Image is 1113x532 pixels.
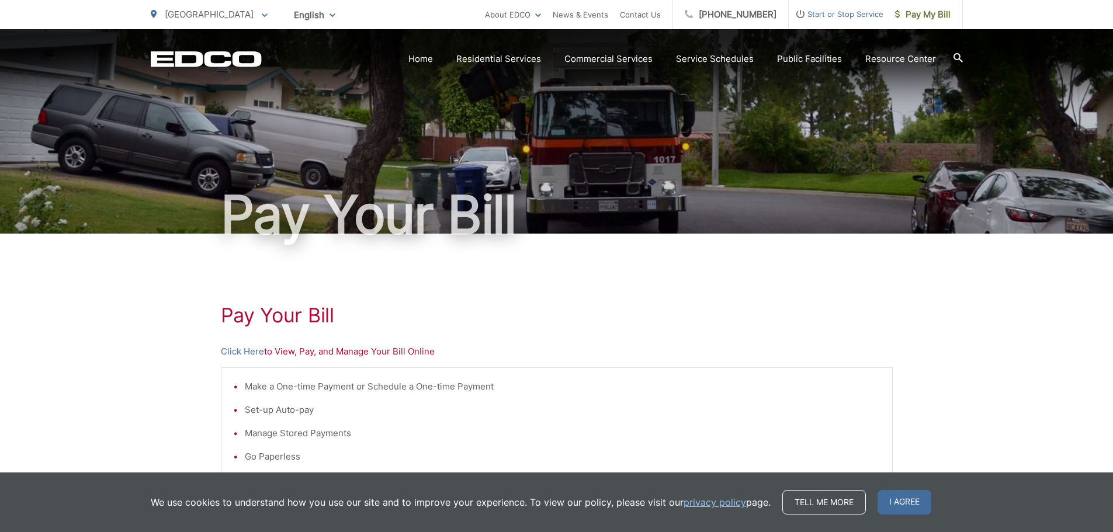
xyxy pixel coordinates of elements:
[221,345,893,359] p: to View, Pay, and Manage Your Bill Online
[620,8,661,22] a: Contact Us
[245,380,880,394] li: Make a One-time Payment or Schedule a One-time Payment
[553,8,608,22] a: News & Events
[878,490,931,514] span: I agree
[285,5,344,25] span: English
[684,495,746,509] a: privacy policy
[456,52,541,66] a: Residential Services
[895,8,951,22] span: Pay My Bill
[245,403,880,417] li: Set-up Auto-pay
[151,51,262,67] a: EDCD logo. Return to the homepage.
[564,52,653,66] a: Commercial Services
[151,186,963,244] h1: Pay Your Bill
[221,304,893,327] h1: Pay Your Bill
[485,8,541,22] a: About EDCO
[165,9,254,20] span: [GEOGRAPHIC_DATA]
[245,450,880,464] li: Go Paperless
[221,345,264,359] a: Click Here
[408,52,433,66] a: Home
[676,52,754,66] a: Service Schedules
[245,426,880,440] li: Manage Stored Payments
[865,52,936,66] a: Resource Center
[151,495,771,509] p: We use cookies to understand how you use our site and to improve your experience. To view our pol...
[782,490,866,514] a: Tell me more
[777,52,842,66] a: Public Facilities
